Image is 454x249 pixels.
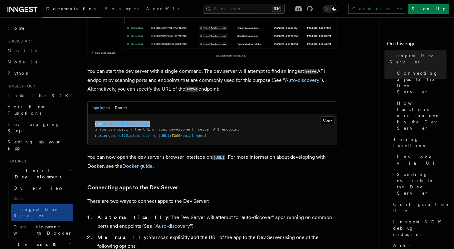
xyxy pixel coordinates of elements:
a: Auto-discovery [155,223,190,229]
button: Local Development [5,165,73,182]
a: Connecting apps to the Dev Server [87,183,178,192]
span: Home [7,25,25,31]
span: Leveraging Steps [7,122,60,133]
button: Toggle dark mode [323,5,338,12]
span: inngest-cli@latest [102,121,141,126]
span: Sending events to the Dev Server [397,171,447,196]
span: Overview [13,186,78,191]
span: Development with Docker [13,224,72,236]
a: Sending events to the Dev Server [394,169,447,199]
span: How functions are loaded by the Dev Server [397,100,447,131]
a: AgentKit [142,2,183,17]
a: How functions are loaded by the Dev Server [394,97,447,134]
span: inngest-cli@latest [102,133,141,138]
span: Configuration file [393,201,450,214]
a: Setting up your app [5,136,73,154]
span: Examples [105,6,139,11]
button: Search...⌘K [203,4,285,14]
li: : The Dev Server will attempt to "auto-discover" apps running on common ports and endpoints (See ... [95,213,337,231]
span: Node.js [7,59,37,64]
span: Inngest Dev Server [13,207,67,218]
span: npx [95,133,102,138]
span: Install the SDK [7,93,72,98]
strong: Automatically [97,214,168,220]
a: Documentation [42,2,101,17]
span: Setting up your app [7,139,61,151]
a: Overview [11,182,73,194]
span: AgentKit [146,6,179,11]
span: Your first Functions [7,104,45,116]
button: Copy [320,116,335,124]
span: npx [95,121,102,126]
span: dev [143,121,150,126]
a: Development with Docker [11,221,73,239]
a: Home [5,22,73,34]
span: 3000 [172,133,180,138]
span: Testing functions [393,136,447,149]
a: Docker guide [122,163,153,169]
a: Configuration file [391,199,447,216]
span: Invoke via UI [397,154,447,166]
a: Python [5,67,73,79]
a: [URL] [212,154,225,160]
a: Invoke via UI [394,151,447,169]
span: Inngest tour [5,84,35,89]
span: Quick start [5,39,32,44]
span: Features [5,159,26,164]
span: /api/inngest [180,133,207,138]
span: Guides [11,194,73,204]
button: Docker [115,102,127,114]
a: Contact sales [348,4,405,14]
a: Your first Functions [5,101,73,119]
span: # You can specify the URL of your development `serve` API endpoint [95,127,239,132]
span: dev [143,133,150,138]
a: Leveraging Steps [5,119,73,136]
a: Auto-discovery [285,77,320,83]
a: Next.js [5,45,73,56]
button: npx (npm) [93,102,110,114]
div: Local Development [5,182,73,239]
p: You can now open the dev server's browser interface on . For more information about developing wi... [87,153,337,171]
span: Python [7,71,30,76]
a: Node.js [5,56,73,67]
span: Documentation [46,6,98,11]
a: Inngest SDK debug endpoint [391,216,447,240]
span: Inngest Dev Server [389,52,447,65]
a: Examples [101,2,142,17]
strong: Manually [97,234,147,240]
h4: On this page [387,40,447,50]
span: Inngest SDK debug endpoint [393,219,447,237]
p: There are two ways to connect apps to the Dev Server: [87,197,337,206]
a: Inngest Dev Server [11,204,73,221]
span: -u [152,133,156,138]
span: Local Development [5,167,68,180]
code: serve [185,87,198,92]
p: You can start the dev server with a single command. The dev server will attempt to find an Innges... [87,67,337,94]
kbd: ⌘K [272,6,281,12]
a: Install the SDK [5,90,73,101]
a: Sign Up [408,4,449,14]
a: Testing functions [391,134,447,151]
span: Next.js [7,48,37,53]
span: Connecting apps to the Dev Server [397,70,447,95]
span: [URL]: [159,133,172,138]
code: [URL] [212,155,225,160]
a: Inngest Dev Server [387,50,447,67]
code: serve [304,69,317,74]
a: Connecting apps to the Dev Server [394,67,447,97]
